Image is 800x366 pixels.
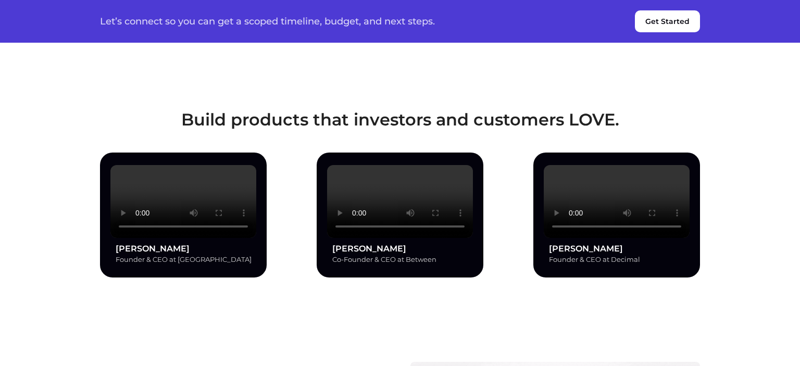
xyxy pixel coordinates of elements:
[116,254,256,265] p: Founder & CEO at [GEOGRAPHIC_DATA]
[100,110,700,130] h3: Build products that investors and customers LOVE.
[100,16,435,27] p: Let’s connect so you can get a scoped timeline, budget, and next steps.
[332,254,473,265] p: Co-Founder & CEO at Between
[549,254,690,265] p: Founder & CEO at Decimal
[549,244,690,254] h3: [PERSON_NAME]
[332,244,473,254] h3: [PERSON_NAME]
[635,10,700,32] button: Get Started
[116,244,256,254] h3: [PERSON_NAME]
